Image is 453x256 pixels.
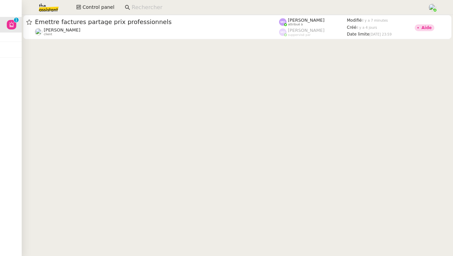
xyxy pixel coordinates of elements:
[421,26,432,30] div: Aide
[288,33,311,37] span: suppervisé par
[288,23,303,26] span: attribué à
[279,28,347,37] app-user-label: suppervisé par
[279,18,347,26] app-user-label: attribué à
[72,3,118,12] button: Control panel
[14,18,19,22] nz-badge-sup: 1
[35,19,279,25] span: Émettre factures partage prix professionnels
[347,25,356,30] span: Créé
[347,32,369,37] span: Date limite
[35,28,42,36] img: users%2FfjlNmCTkLiVoA3HQjY3GA5JXGxb2%2Favatar%2Fstarofservice_97480retdsc0392.png
[279,18,287,26] img: svg
[44,33,52,36] span: client
[288,28,324,33] span: [PERSON_NAME]
[82,3,114,11] span: Control panel
[347,18,362,23] span: Modifié
[279,28,287,36] img: svg
[35,27,279,36] app-user-detailed-label: client
[132,3,421,12] input: Rechercher
[356,26,377,29] span: il y a 4 jours
[369,33,392,36] span: [DATE] 23:59
[44,27,80,33] span: [PERSON_NAME]
[15,18,18,24] p: 1
[288,18,324,23] span: [PERSON_NAME]
[362,19,388,22] span: il y a 7 minutes
[429,4,436,11] img: users%2FPPrFYTsEAUgQy5cK5MCpqKbOX8K2%2Favatar%2FCapture%20d%E2%80%99e%CC%81cran%202023-06-05%20a%...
